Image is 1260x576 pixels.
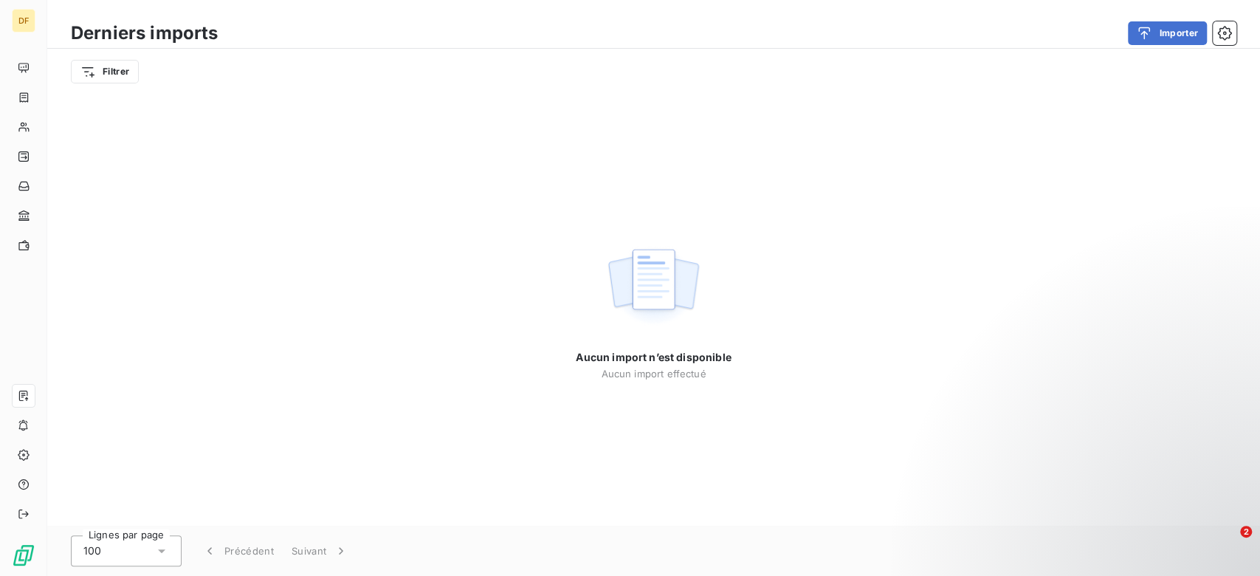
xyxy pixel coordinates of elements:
iframe: Intercom notifications message [965,433,1260,536]
button: Précédent [193,535,283,566]
span: 100 [83,544,101,558]
span: Aucun import effectué [601,368,706,380]
div: DF [12,9,35,32]
iframe: Intercom live chat [1210,526,1245,561]
span: Aucun import n’est disponible [576,350,731,365]
h3: Derniers imports [71,20,218,47]
img: empty state [606,241,700,332]
img: Logo LeanPay [12,544,35,567]
span: 2 [1240,526,1252,538]
button: Filtrer [71,60,139,83]
button: Suivant [283,535,357,566]
button: Importer [1128,21,1207,45]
